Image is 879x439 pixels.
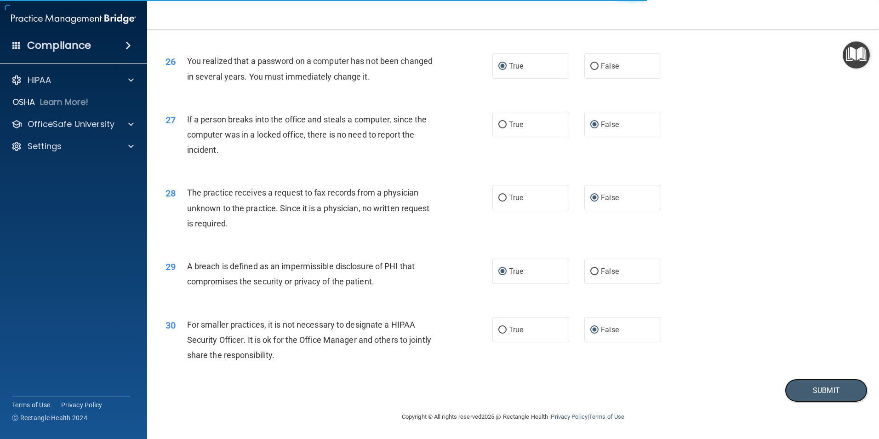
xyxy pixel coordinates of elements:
a: HIPAA [11,75,134,86]
span: True [509,325,523,334]
span: True [509,193,523,202]
span: False [601,193,619,202]
span: A breach is defined as an impermissible disclosure of PHI that compromises the security or privac... [187,261,415,286]
input: False [590,63,599,70]
span: 28 [166,188,176,199]
a: Privacy Policy [551,413,587,420]
span: True [509,120,523,129]
div: Copyright © All rights reserved 2025 @ Rectangle Health | | [345,402,681,432]
input: True [498,121,507,128]
input: True [498,195,507,202]
span: The practice receives a request to fax records from a physician unknown to the practice. Since it... [187,188,430,228]
img: PMB logo [11,10,136,28]
input: False [590,121,599,128]
span: 30 [166,320,176,331]
input: True [498,268,507,275]
input: True [498,327,507,334]
input: False [590,268,599,275]
span: 27 [166,115,176,126]
input: True [498,63,507,70]
iframe: Drift Widget Chat Controller [833,375,868,410]
a: Settings [11,141,134,152]
span: If a person breaks into the office and steals a computer, since the computer was in a locked offi... [187,115,427,155]
span: False [601,325,619,334]
input: False [590,327,599,334]
p: HIPAA [28,75,51,86]
a: Terms of Use [12,400,50,410]
span: False [601,120,619,129]
button: Open Resource Center [843,41,870,69]
h4: Compliance [27,39,91,52]
input: False [590,195,599,202]
span: False [601,62,619,70]
p: OSHA [12,97,35,108]
span: For smaller practices, it is not necessary to designate a HIPAA Security Officer. It is ok for th... [187,320,431,360]
button: Submit [785,379,868,402]
a: Privacy Policy [61,400,103,410]
span: True [509,267,523,276]
span: Ⓒ Rectangle Health 2024 [12,413,87,422]
span: False [601,267,619,276]
p: Settings [28,141,62,152]
span: 26 [166,56,176,67]
a: Terms of Use [589,413,624,420]
span: 29 [166,261,176,272]
a: OfficeSafe University [11,119,134,130]
p: OfficeSafe University [28,119,114,130]
p: Learn More! [40,97,89,108]
span: You realized that a password on a computer has not been changed in several years. You must immedi... [187,56,433,81]
span: True [509,62,523,70]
